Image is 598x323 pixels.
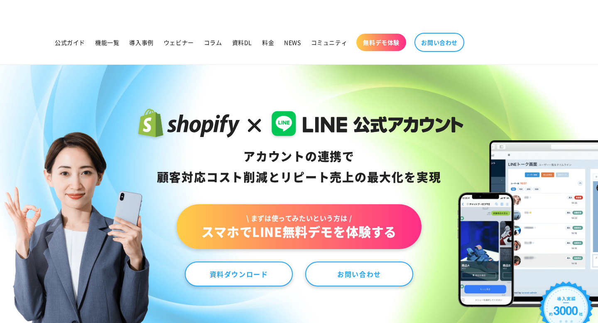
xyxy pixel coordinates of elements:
span: 料金 [262,39,274,46]
a: 資料ダウンロード [185,262,293,286]
a: 無料デモ体験 [356,34,406,51]
span: \ まずは使ってみたいという方は / [201,213,397,223]
a: 公式ガイド [50,34,90,51]
a: コラム [199,34,227,51]
a: NEWS [279,34,306,51]
span: 無料デモ体験 [363,39,399,46]
span: ウェビナー [164,39,194,46]
span: 機能一覧 [95,39,119,46]
div: アカウントの連携で 顧客対応コスト削減と リピート売上の 最大化を実現 [135,146,464,188]
span: 導入事例 [129,39,153,46]
a: 資料DL [227,34,257,51]
a: 料金 [257,34,279,51]
a: コミュニティ [306,34,353,51]
span: コミュニティ [311,39,348,46]
a: お問い合わせ [305,262,413,286]
span: お問い合わせ [421,39,458,46]
a: ウェビナー [159,34,199,51]
a: お問い合わせ [414,33,464,52]
a: \ まずは使ってみたいという方は /スマホでLINE無料デモを体験する [176,204,422,249]
a: 機能一覧 [90,34,124,51]
span: コラム [204,39,222,46]
span: 公式ガイド [55,39,85,46]
a: 導入事例 [124,34,158,51]
span: 資料DL [232,39,252,46]
span: NEWS [284,39,301,46]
